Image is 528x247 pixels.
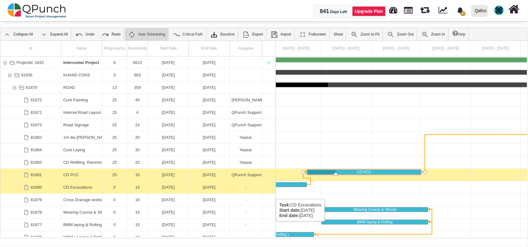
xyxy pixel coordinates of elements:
[435,0,453,21] div: Dynamic Report
[191,194,228,206] div: [DATE]
[0,181,61,193] div: 81880
[0,94,61,106] div: 81872
[0,94,276,106] div: Task: Curb Painting Start date: 31-12-2010 End date: 13-02-2011
[127,41,148,56] div: Duration(d)
[26,81,37,94] div: 81870
[102,219,127,231] div: 0
[0,219,61,231] div: 81877
[102,69,127,81] div: 3
[230,194,262,206] div: -
[63,144,100,156] div: Curb Laying
[0,119,61,131] div: 81873
[104,144,125,156] div: 25
[421,41,471,56] div: 19 Apr - 25 Apr
[129,81,146,94] div: 359
[129,69,146,81] div: 663
[191,94,228,106] div: [DATE]
[127,94,148,106] div: 45
[232,231,260,243] div: -
[330,10,347,14] span: Days Left
[148,156,189,168] div: 10-06-2010
[150,56,187,69] div: [DATE]
[148,194,189,206] div: 03-03-2010
[129,144,146,156] div: 30
[104,106,125,119] div: 25
[61,181,102,193] div: CD Excavations
[7,1,66,20] img: qpunch-sp.fa6292f.png
[61,94,102,106] div: Curb Painting
[127,206,148,218] div: 15
[189,106,230,119] div: 23-02-2010
[128,31,136,38] img: ic_auto_scheduling_24.ade0d5b.png
[230,169,262,181] div: QPunch Support
[63,131,100,143] div: 1m dia [PERSON_NAME] Pipe
[321,220,428,225] div: Task: BMM laying & Rolling Start date: 05-04-2010 End date: 19-04-2010
[127,181,148,193] div: 15
[0,69,61,81] div: 81836
[102,169,127,181] div: 25
[40,31,48,38] img: ic_expand_all_24.71e1805.png
[210,31,218,38] img: klXqkY5+JZAPre7YVMJ69SE9vgHW7RkaA9STpDBCRd8F60lk8AdY5g6cgTfGkm3cV0d3FrcCHw7UyPBLKa18SAFZQOCAmAAAA...
[63,94,100,106] div: Curb Painting
[63,106,100,119] div: Internal Road Layout
[232,119,260,131] div: QPunch Support,[PERSON_NAME],[PERSON_NAME],
[232,144,260,156] div: Yaasar
[150,194,187,206] div: [DATE]
[230,156,262,168] div: Yaasar
[150,206,187,218] div: [DATE]
[189,41,230,56] div: End Date
[320,8,329,14] span: 841
[271,31,278,38] img: save.4d96896.png
[75,31,83,38] img: ic_undo_24.4502e76.png
[0,169,61,181] div: 81881
[102,41,127,56] div: Progress(%)
[37,28,71,41] a: Expand All
[420,3,430,13] span: Iteration
[148,181,189,193] div: 19-03-2010
[104,181,125,193] div: 0
[0,41,61,56] div: Id
[129,94,146,106] div: 45
[104,94,125,106] div: 25
[384,28,417,41] a: Zoom Out
[127,156,148,168] div: 22
[104,194,125,206] div: 0
[72,28,98,41] a: Undo
[0,131,276,144] div: Task: 1m dia Hume Pipe Start date: 13-05-2010 End date: 01-06-2010
[63,119,100,131] div: Road Signage
[102,194,127,206] div: 0
[63,81,100,94] div: ROAD
[104,69,125,81] div: 3
[127,231,148,243] div: 13
[232,131,260,143] div: Yaasar
[31,194,42,206] div: 81879
[276,199,325,221] div: CD Excavations [DATE] [DATE]
[129,169,146,181] div: 16
[102,81,127,94] div: 13
[31,181,42,193] div: 81880
[102,131,127,143] div: 25
[0,106,276,119] div: Task: Internal Road Layout Start date: 20-02-2010 End date: 23-02-2010
[200,182,307,187] div: Task: CD Excavations Start date: 19-03-2010 End date: 02-04-2010
[189,181,230,193] div: 02-04-2010
[104,219,125,231] div: 0
[191,156,228,168] div: [DATE]
[98,28,124,41] a: Redo
[31,106,42,119] div: 81871
[102,56,127,69] div: 8
[150,156,187,168] div: [DATE]
[191,69,228,81] div: [DATE]
[148,144,189,156] div: 02-07-2010
[189,56,230,69] div: 03-07-2025
[125,28,168,41] a: Auto Scheduling
[230,219,262,231] div: -
[127,106,148,119] div: 4
[0,81,276,94] div: Task: ROAD Start date: 20-02-2010 End date: 13-02-2011
[150,181,187,193] div: [DATE]
[102,156,127,168] div: 25
[63,194,100,206] div: Cross Dranage works clearing
[102,206,127,218] div: 0
[230,206,262,218] div: -
[189,206,230,218] div: 19-04-2010
[129,219,146,231] div: 15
